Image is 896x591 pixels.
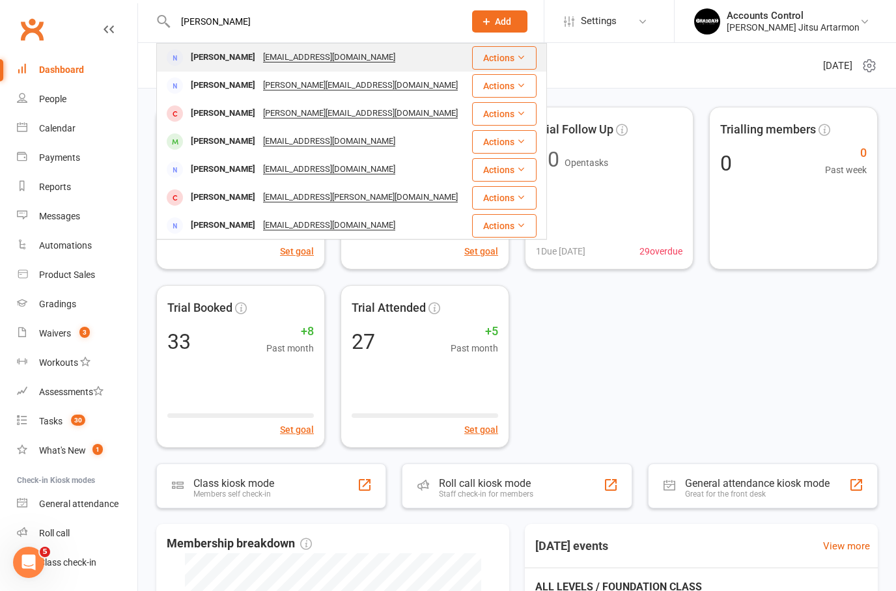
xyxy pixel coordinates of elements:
[472,186,537,210] button: Actions
[727,10,860,21] div: Accounts Control
[472,130,537,154] button: Actions
[17,172,137,202] a: Reports
[71,415,85,426] span: 30
[39,182,71,192] div: Reports
[581,7,617,36] span: Settings
[187,216,259,235] div: [PERSON_NAME]
[825,163,867,177] span: Past week
[39,269,95,280] div: Product Sales
[187,132,259,151] div: [PERSON_NAME]
[536,244,585,258] span: 1 Due [DATE]
[17,85,137,114] a: People
[193,489,274,499] div: Members self check-in
[39,445,86,456] div: What's New
[39,152,80,163] div: Payments
[17,290,137,319] a: Gradings
[685,477,830,489] div: General attendance kiosk mode
[167,534,312,553] span: Membership breakdown
[17,548,137,577] a: Class kiosk mode
[17,489,137,519] a: General attendance kiosk mode
[17,202,137,231] a: Messages
[79,327,90,338] span: 3
[17,319,137,348] a: Waivers 3
[464,422,498,437] button: Set goal
[472,214,537,238] button: Actions
[39,299,76,309] div: Gradings
[266,341,314,355] span: Past month
[266,322,314,341] span: +8
[280,422,314,437] button: Set goal
[92,444,103,455] span: 1
[17,436,137,465] a: What's New1
[39,528,70,538] div: Roll call
[727,21,860,33] div: [PERSON_NAME] Jitsu Artarmon
[720,153,732,174] div: 0
[720,120,816,139] span: Trialling members
[439,477,533,489] div: Roll call kiosk mode
[451,341,498,355] span: Past month
[16,13,48,46] a: Clubworx
[171,12,455,31] input: Search...
[13,547,44,578] iframe: Intercom live chat
[39,328,71,338] div: Waivers
[39,240,92,251] div: Automations
[17,55,137,85] a: Dashboard
[823,538,870,554] a: View more
[17,407,137,436] a: Tasks 30
[472,10,527,33] button: Add
[17,143,137,172] a: Payments
[472,74,537,98] button: Actions
[17,231,137,260] a: Automations
[536,149,559,170] div: 30
[495,16,511,27] span: Add
[639,244,682,258] span: 29 overdue
[439,489,533,499] div: Staff check-in for members
[187,76,259,95] div: [PERSON_NAME]
[685,489,830,499] div: Great for the front desk
[39,64,84,75] div: Dashboard
[17,260,137,290] a: Product Sales
[464,244,498,258] button: Set goal
[39,387,104,397] div: Assessments
[40,547,50,557] span: 5
[352,331,375,352] div: 27
[39,357,78,368] div: Workouts
[187,104,259,123] div: [PERSON_NAME]
[39,499,119,509] div: General attendance
[280,244,314,258] button: Set goal
[187,48,259,67] div: [PERSON_NAME]
[187,160,259,179] div: [PERSON_NAME]
[39,416,63,426] div: Tasks
[472,46,537,70] button: Actions
[525,534,619,558] h3: [DATE] events
[167,299,232,318] span: Trial Booked
[39,123,76,133] div: Calendar
[823,58,852,74] span: [DATE]
[39,94,66,104] div: People
[187,188,259,207] div: [PERSON_NAME]
[39,557,96,568] div: Class check-in
[17,378,137,407] a: Assessments
[536,120,613,139] span: Trial Follow Up
[352,299,426,318] span: Trial Attended
[472,158,537,182] button: Actions
[451,322,498,341] span: +5
[694,8,720,34] img: thumb_image1701918351.png
[17,348,137,378] a: Workouts
[825,144,867,163] span: 0
[472,102,537,126] button: Actions
[39,211,80,221] div: Messages
[17,519,137,548] a: Roll call
[167,331,191,352] div: 33
[17,114,137,143] a: Calendar
[565,158,608,168] span: Open tasks
[193,477,274,489] div: Class kiosk mode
